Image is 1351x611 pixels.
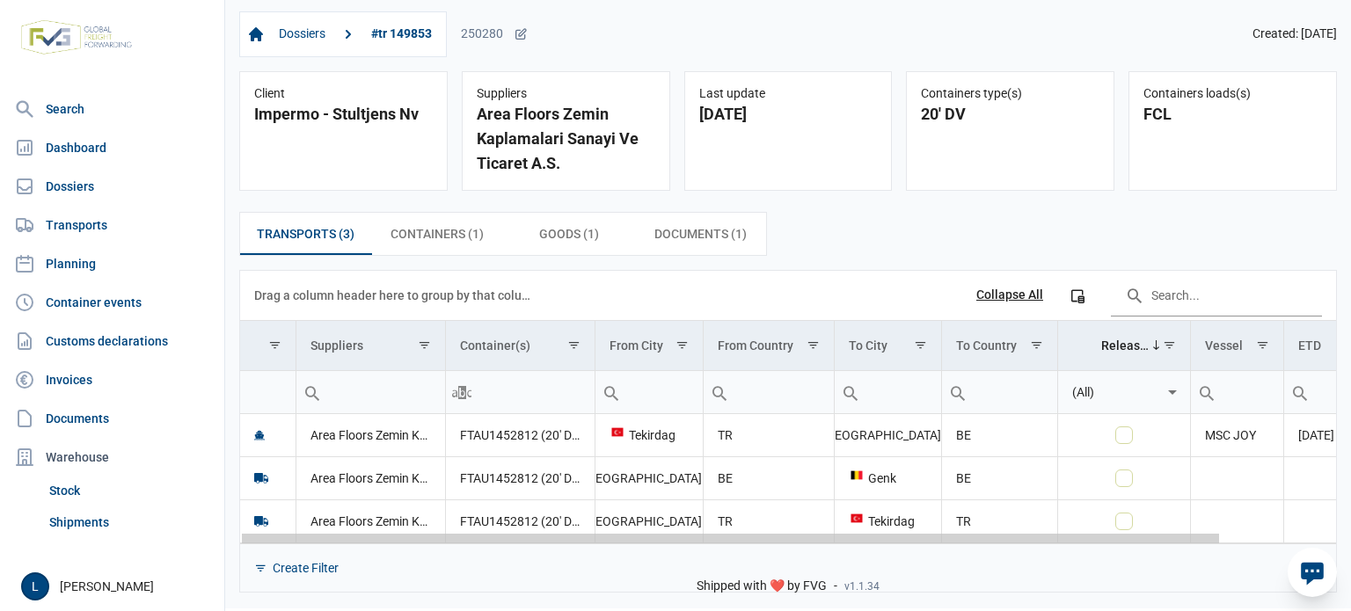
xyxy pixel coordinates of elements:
div: Last update [699,86,878,102]
input: Filter cell [1191,371,1282,413]
td: Area Floors Zemin Kaplamalari Sanayi Ve Ticaret A.S. [296,414,445,457]
div: Vessel [1205,338,1243,353]
input: Search in the data grid [1111,274,1322,316]
td: Column Suppliers [296,321,445,371]
input: Filter cell [942,371,1057,413]
td: Filter cell [296,370,445,413]
a: Planning [7,246,217,281]
td: Column To City [834,321,941,371]
td: Filter cell [595,370,703,413]
td: Area Floors Zemin Kaplamalari Sanayi Ve Ticaret A.S. [296,499,445,542]
div: Warehouse [7,440,217,475]
div: Containers type(s) [921,86,1099,102]
a: Shipments [42,506,217,538]
a: Documents [7,401,217,436]
div: From Country [718,338,793,353]
div: 20' DV [921,102,1099,127]
div: Data grid toolbar [254,271,1322,320]
div: Suppliers [477,86,655,102]
td: BE [941,414,1057,457]
div: [GEOGRAPHIC_DATA] [849,426,927,444]
td: Column Container(s) [445,321,595,371]
div: Released [1101,338,1151,353]
a: Container events [7,285,217,320]
span: Show filter options for column 'Suppliers' [418,338,431,352]
div: Select [1162,371,1183,413]
td: Area Floors Zemin Kaplamalari Sanayi Ve Ticaret A.S. [296,456,445,499]
div: Search box [704,371,735,413]
div: Collapse All [976,287,1043,303]
a: Search [7,91,217,127]
a: Customs declarations [7,324,217,359]
input: Filter cell [446,371,595,413]
a: Dossiers [272,19,332,49]
div: Suppliers [310,338,363,353]
div: [GEOGRAPHIC_DATA] [610,469,689,487]
td: Column From Country [704,321,834,371]
td: TR [941,499,1057,542]
div: Drag a column header here to group by that column [254,281,537,309]
input: Filter cell [240,371,296,413]
span: Show filter options for column 'From Country' [807,338,820,352]
img: FVG - Global freight forwarding [14,13,139,62]
span: Transports (3) [257,223,354,244]
td: Column [240,321,296,371]
td: Filter cell [1191,370,1283,413]
div: Impermo - Stultjens Nv [254,102,433,127]
td: MSC JOY [1191,414,1283,457]
span: Show filter options for column 'To Country' [1030,338,1043,352]
div: 250280 [461,26,528,42]
button: L [21,572,49,600]
input: Filter cell [1058,371,1163,413]
div: To Country [956,338,1017,353]
div: Search box [296,371,328,413]
td: Column To Country [941,321,1057,371]
div: Search box [446,371,478,413]
div: From City [610,338,663,353]
span: Created: [DATE] [1252,26,1337,42]
a: Invoices [7,362,217,397]
div: Search box [595,371,627,413]
span: Show filter options for column 'From City' [675,338,689,352]
td: BE [941,456,1057,499]
div: Search box [1191,371,1223,413]
div: FCL [1143,102,1322,127]
div: Search box [835,371,866,413]
td: TR [704,499,834,542]
a: Stock [42,475,217,506]
div: Genk [849,469,927,487]
div: Area Floors Zemin Kaplamalari Sanayi Ve Ticaret A.S. [477,102,655,176]
div: ETD [1298,338,1321,353]
td: Column Vessel [1191,321,1283,371]
span: Show filter options for column 'Vessel' [1256,338,1269,352]
div: To City [849,338,887,353]
span: Containers (1) [391,223,484,244]
td: Filter cell [1057,370,1191,413]
span: Show filter options for column '' [268,338,281,352]
td: Filter cell [941,370,1057,413]
span: Documents (1) [654,223,747,244]
a: #tr 149853 [364,19,439,49]
td: Column From City [595,321,703,371]
div: Client [254,86,433,102]
td: BE [704,456,834,499]
span: [DATE] [1298,428,1334,442]
div: Data grid with 3 rows and 11 columns [240,271,1336,592]
td: Filter cell [445,370,595,413]
span: Show filter options for column 'Released' [1163,338,1176,352]
span: Show filter options for column 'To City' [914,338,927,352]
div: Tekirdag [610,426,689,444]
div: Search box [1284,371,1316,413]
div: Create Filter [273,560,339,576]
td: FTAU1452812 (20' DV) [445,456,595,499]
div: Container(s) [460,338,530,353]
td: Filter cell [704,370,834,413]
input: Filter cell [296,371,445,413]
a: Dashboard [7,130,217,165]
input: Filter cell [835,371,941,413]
div: Column Chooser [1062,280,1093,311]
td: FTAU1452812 (20' DV) [445,499,595,542]
div: [DATE] [699,102,878,127]
div: [GEOGRAPHIC_DATA] [610,513,689,530]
